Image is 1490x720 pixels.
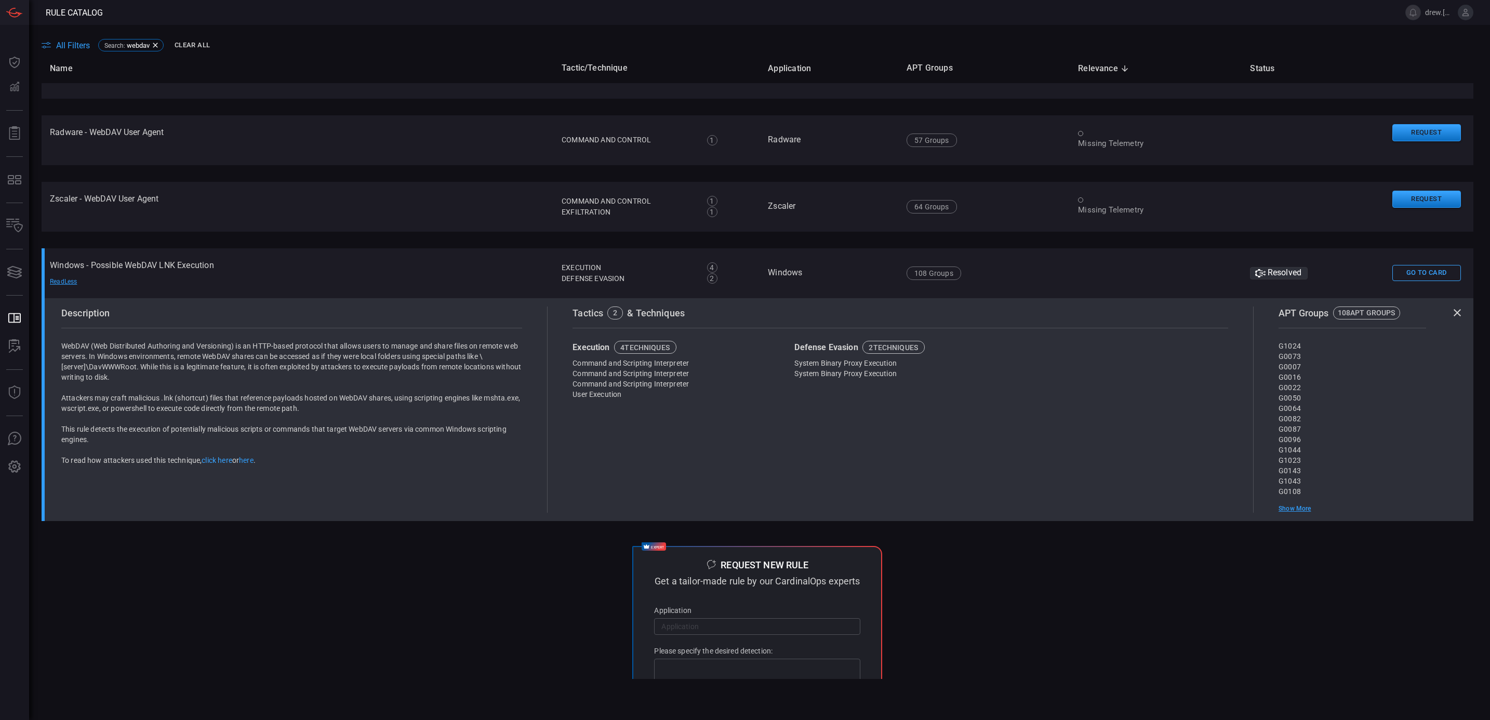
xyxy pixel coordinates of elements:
[613,309,617,316] div: 2
[104,42,125,49] span: Search :
[1250,267,1308,279] div: Resolved
[794,368,1006,379] div: System Binary Proxy Execution
[1078,205,1233,216] div: Missing Telemetry
[2,426,27,451] button: Ask Us A Question
[721,561,808,570] div: Request new rule
[654,617,860,636] input: Application
[562,207,695,218] div: Exfiltration
[573,341,784,354] div: Execution
[2,167,27,192] button: MITRE - Detection Posture
[1279,341,1426,351] div: G1024
[50,278,123,286] div: Read Less
[869,344,918,351] div: 2 techniques
[620,344,670,351] div: 4 techniques
[42,115,553,165] td: Radware - WebDAV User Agent
[562,273,695,284] div: Defense Evasion
[61,424,522,445] p: This rule detects the execution of potentially malicious scripts or commands that target WebDAV s...
[1392,191,1461,208] button: Request
[573,358,784,368] div: Command and Scripting Interpreter
[1279,382,1426,393] div: G0022
[562,196,695,207] div: Command and Control
[2,121,27,146] button: Reports
[654,647,860,655] p: Please specify the desired detection:
[898,54,1070,83] th: APT Groups
[794,358,1006,368] div: System Binary Proxy Execution
[1338,309,1395,316] div: 108 APT GROUPS
[760,182,898,232] td: Zscaler
[1279,465,1426,476] div: G0143
[56,41,90,50] span: All Filters
[768,62,824,75] span: Application
[98,39,164,51] div: Search:webdav
[2,455,27,479] button: Preferences
[573,389,784,399] div: User Execution
[794,341,1006,354] div: Defense Evasion
[1279,414,1426,424] div: G0082
[707,135,717,145] div: 1
[1279,497,1426,507] div: G0060
[1279,362,1426,372] div: G0007
[1425,8,1454,17] span: drew.[PERSON_NAME]
[707,196,717,206] div: 1
[707,262,717,273] div: 4
[573,368,784,379] div: Command and Scripting Interpreter
[2,306,27,331] button: Rule Catalog
[553,54,760,83] th: Tactic/Technique
[760,248,898,298] td: Windows
[239,456,254,464] a: here
[1279,393,1426,403] div: G0050
[573,306,1228,320] div: Tactics & Techniques
[61,455,522,465] p: To read how attackers used this technique, or .
[1279,434,1426,445] div: G0096
[1279,504,1426,513] div: Show More
[1078,62,1132,75] span: Relevance
[127,42,150,49] span: webdav
[2,214,27,238] button: Inventory
[1279,306,1426,320] div: APT Groups
[2,260,27,285] button: Cards
[61,341,522,382] p: WebDAV (Web Distributed Authoring and Versioning) is an HTTP-based protocol that allows users to ...
[707,273,717,284] div: 2
[61,393,522,414] p: Attackers may craft malicious .lnk (shortcut) files that reference payloads hosted on WebDAV shar...
[573,379,784,389] div: Command and Scripting Interpreter
[61,306,522,320] div: Description
[42,41,90,50] button: All Filters
[1279,372,1426,382] div: G0016
[907,266,961,280] div: 108 Groups
[907,200,957,214] div: 64 Groups
[1279,424,1426,434] div: G0087
[654,607,860,614] p: Application
[2,75,27,100] button: Detections
[1279,455,1426,465] div: G1023
[907,134,957,147] div: 57 Groups
[42,248,553,298] td: Windows - Possible WebDAV LNK Execution
[46,8,103,18] span: Rule Catalog
[1279,445,1426,455] div: G1044
[654,577,860,586] div: Get a tailor-made rule by our CardinalOps experts
[562,135,695,145] div: Command and Control
[1279,486,1426,497] div: G0108
[1279,403,1426,414] div: G0064
[1279,476,1426,486] div: G1043
[2,380,27,405] button: Threat Intelligence
[1250,62,1288,75] span: Status
[707,207,717,217] div: 1
[202,456,232,464] a: click here
[562,262,695,273] div: Execution
[651,541,664,552] span: expert
[1078,138,1233,149] div: Missing Telemetry
[172,37,212,54] button: Clear All
[1392,265,1461,281] button: Go To Card
[42,182,553,232] td: Zscaler - WebDAV User Agent
[1392,124,1461,141] button: Request
[50,62,86,75] span: Name
[1279,351,1426,362] div: G0073
[760,115,898,165] td: Radware
[2,50,27,75] button: Dashboard
[2,334,27,359] button: ALERT ANALYSIS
